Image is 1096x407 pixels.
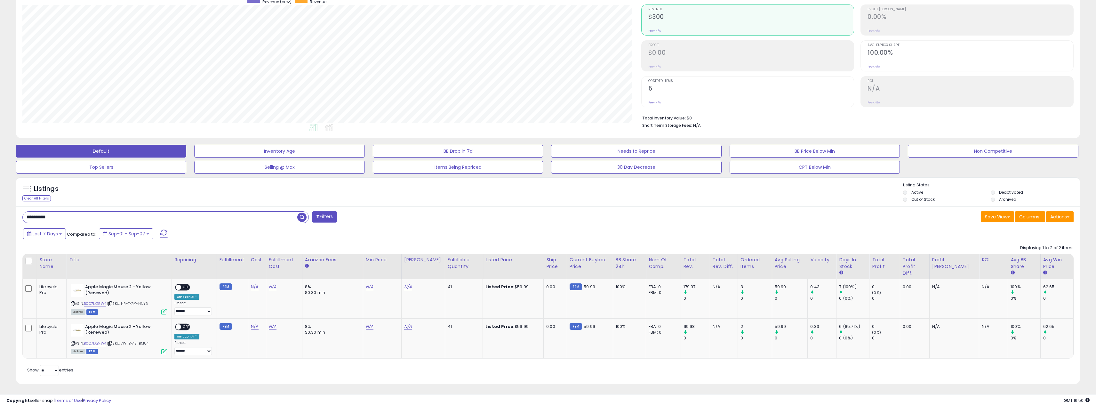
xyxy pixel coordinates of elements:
button: CPT Below Min [730,161,900,174]
div: 119.98 [684,324,710,330]
div: 0 [740,296,772,301]
button: Items Being Repriced [373,161,543,174]
span: All listings currently available for purchase on Amazon [71,309,85,315]
small: Prev: N/A [868,101,880,104]
div: $0.30 min [305,330,358,335]
div: 0.00 [903,284,924,290]
a: B0C7LXB7W4 [84,301,106,306]
div: ASIN: [71,284,167,314]
div: 0.00 [546,284,562,290]
div: 6 (85.71%) [839,324,869,330]
button: Selling @ Max [194,161,364,174]
div: Current Buybox Price [570,256,610,270]
small: Avg BB Share. [1011,270,1014,276]
div: Fulfillment Cost [269,256,300,270]
button: Inventory Age [194,145,364,158]
span: OFF [181,285,191,290]
div: Cost [251,256,263,263]
span: Last 7 Days [33,231,58,237]
span: OFF [181,324,191,330]
a: Privacy Policy [83,397,111,403]
div: Total Rev. Diff. [713,256,735,270]
div: 8% [305,324,358,330]
div: FBM: 0 [649,330,676,335]
div: Amazon AI * [174,294,199,300]
span: ROI [868,79,1073,83]
h2: 0.00% [868,13,1073,22]
div: 0.00 [546,324,562,330]
b: Total Inventory Value: [642,115,686,121]
span: FBM [86,309,98,315]
div: 0 [775,296,808,301]
div: 2 [740,324,772,330]
strong: Copyright [6,397,30,403]
div: 41 [448,324,478,330]
small: Days In Stock. [839,270,843,276]
h2: 100.00% [868,49,1073,58]
span: Profit [PERSON_NAME] [868,8,1073,11]
div: FBM: 0 [649,290,676,296]
div: 59.99 [775,284,808,290]
div: Amazon Fees [305,256,360,263]
b: Apple Magic Mouse 2 - Yellow (Renewed) [85,324,163,337]
div: 62.65 [1043,284,1073,290]
div: ROI [982,256,1005,263]
a: B0C7LXB7W4 [84,341,106,346]
div: 0 [810,296,836,301]
small: (0%) [872,330,881,335]
button: Non Competitive [908,145,1078,158]
div: 0.43 [810,284,836,290]
div: seller snap | | [6,398,111,404]
span: Sep-01 - Sep-07 [108,231,145,237]
h2: N/A [868,85,1073,94]
small: Prev: N/A [868,29,880,33]
button: BB Drop in 7d [373,145,543,158]
h2: $0.00 [648,49,854,58]
div: 41 [448,284,478,290]
span: Show: entries [27,367,73,373]
div: 179.97 [684,284,710,290]
div: 0 (0%) [839,335,869,341]
div: $59.99 [485,284,539,290]
a: N/A [269,323,276,330]
label: Out of Stock [911,197,935,202]
small: FBM [220,283,232,290]
a: N/A [366,284,373,290]
div: Lifecycle Pro [39,324,61,335]
div: 0 [775,335,808,341]
small: Prev: N/A [648,29,661,33]
div: 100% [1011,284,1040,290]
div: 0.00 [903,324,924,330]
div: 100% [1011,324,1040,330]
p: Listing States: [903,182,1080,188]
small: Amazon Fees. [305,263,309,269]
span: N/A [693,122,701,128]
div: 0 [810,335,836,341]
div: 0 [684,296,710,301]
div: Total Profit Diff. [903,256,927,277]
div: Amazon AI * [174,334,199,339]
div: Min Price [366,256,399,263]
div: Lifecycle Pro [39,284,61,296]
div: 0.33 [810,324,836,330]
div: Listed Price [485,256,541,263]
button: 30 Day Decrease [551,161,721,174]
h2: 5 [648,85,854,94]
span: FBM [86,349,98,354]
label: Deactivated [999,190,1023,195]
div: Total Rev. [684,256,707,270]
div: Fulfillment [220,256,245,263]
div: 0 [684,335,710,341]
h2: $300 [648,13,854,22]
label: Archived [999,197,1016,202]
div: Fulfillable Quantity [448,256,480,270]
div: Profit [PERSON_NAME] [932,256,976,270]
div: Repricing [174,256,214,263]
a: Terms of Use [55,397,82,403]
div: Avg BB Share [1011,256,1037,270]
span: Profit [648,44,854,47]
small: (0%) [872,290,881,295]
div: $59.99 [485,324,539,330]
span: Ordered Items [648,79,854,83]
label: Active [911,190,923,195]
